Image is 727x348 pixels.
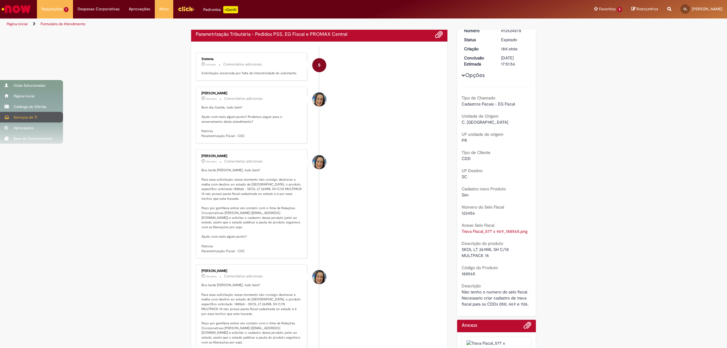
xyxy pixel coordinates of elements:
div: [DATE] 17:51:56 [501,55,529,67]
span: Sim [462,192,469,198]
small: Comentários adicionais [224,159,263,164]
dt: Status [460,37,497,43]
b: Descrição [462,283,481,289]
span: 123456 [462,210,475,216]
b: Tipo de Cliente [462,150,490,155]
time: 15/09/2025 16:11:03 [206,275,217,278]
small: Comentários adicionais [224,96,263,101]
time: 19/09/2025 09:03:54 [206,97,217,101]
div: Patricia Rodrigues Figueiredo Ribeiro [312,155,326,169]
b: UF Destino [462,168,483,173]
span: S [318,58,320,72]
span: Rascunhos [636,6,658,12]
div: 11/09/2025 17:51:52 [501,46,529,52]
img: ServiceNow [1,3,32,15]
b: Número do Selo Fiscal [462,204,504,210]
span: 6d atrás [206,63,216,66]
dt: Criação [460,46,497,52]
span: Não tenho o numero do selo fiscal. Necessario criar cadastro de trava fiscal para os CDDs 050, 46... [462,289,529,307]
span: SC [462,174,467,179]
span: CDD [462,156,471,161]
small: Comentários adicionais [223,62,262,67]
button: Adicionar anexos [523,321,531,332]
span: SKOL LT 269ML SH C/15 MULTPACK 15 [462,247,510,258]
div: [PERSON_NAME] [201,269,302,273]
span: 1 [64,7,68,12]
h2: Parametrização Tributária - Pedidos PSS, EG Fiscal e PROMAX Central Histórico de tíquete [196,32,347,37]
img: click_logo_yellow_360x200.png [178,4,194,13]
div: Padroniza [203,6,238,13]
dt: Número [460,28,497,34]
div: Expirado [501,37,529,43]
ul: Trilhas de página [5,18,480,30]
div: System [312,58,326,72]
span: Requisições [41,6,63,12]
p: Bom dia Camila, tudo bem? Ajudo com mais algum ponto? Podemos seguir para o encerramento deste at... [201,105,302,139]
span: 188565 [462,271,475,276]
p: +GenAi [223,6,238,13]
span: 5 [617,7,622,12]
b: Cadastro novo Produto [462,186,506,192]
b: Descrição do produto [462,241,503,246]
p: Solicitação encerrada por falta de interatividade do solicitante. [201,71,302,76]
div: [PERSON_NAME] [201,154,302,158]
span: C. [GEOGRAPHIC_DATA] [462,119,508,125]
span: Despesas Corporativas [78,6,120,12]
span: 10d atrás [206,97,217,101]
b: UF unidade de origem [462,132,503,137]
a: Página inicial [7,22,28,26]
span: CL [683,7,687,11]
span: 18d atrás [501,46,517,52]
time: 11/09/2025 17:51:52 [501,46,517,52]
div: Patricia Rodrigues Figueiredo Ribeiro [312,92,326,106]
span: More [159,6,169,12]
span: 14d atrás [206,275,217,278]
b: Tipo de Chamado [462,95,495,101]
span: Cadastros Fiscais - EG Fiscal [462,101,515,107]
b: Anexo Selo Fiscal [462,223,494,228]
a: Rascunhos [631,6,658,12]
b: Unidade de Origem [462,113,499,119]
div: R13524878 [501,28,529,34]
p: Boa tarde [PERSON_NAME], tudo bem? Para essa solicitação nesse momento não consigo destravar a ma... [201,168,302,254]
b: Código do Produto [462,265,498,270]
a: Download de Trava Fiscal_577 x 469_188565.png [462,229,527,234]
span: PR [462,138,467,143]
div: Sistema [201,57,302,61]
time: 15/09/2025 16:11:18 [206,160,217,163]
span: Favoritos [599,6,616,12]
div: Patricia Rodrigues Figueiredo Ribeiro [312,270,326,284]
div: [PERSON_NAME] [201,92,302,95]
small: Comentários adicionais [224,274,263,279]
button: Adicionar anexos [435,31,443,38]
span: 14d atrás [206,160,217,163]
span: [PERSON_NAME] [692,6,722,12]
time: 23/09/2025 14:11:19 [206,63,216,66]
a: Formulário de Atendimento [41,22,85,26]
dt: Conclusão Estimada [460,55,497,67]
h2: Anexos [462,323,477,328]
span: Aprovações [129,6,150,12]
